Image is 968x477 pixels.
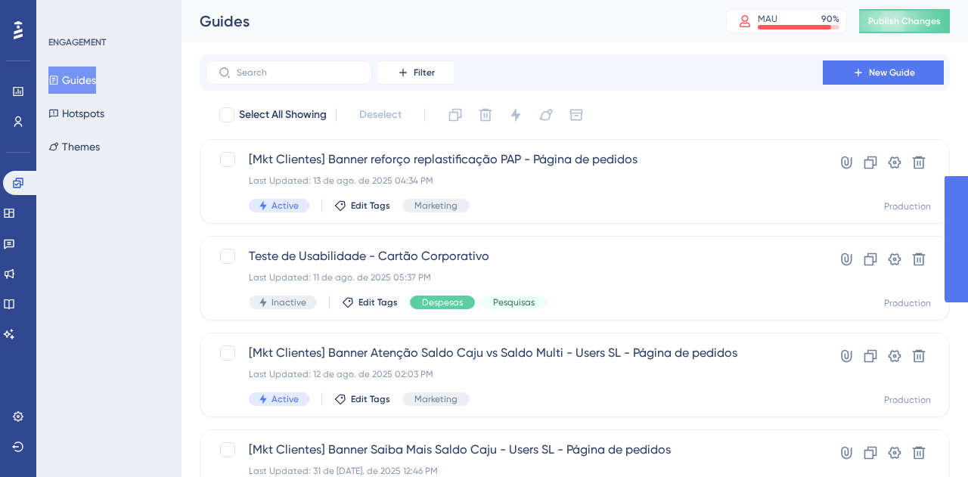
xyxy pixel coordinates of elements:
div: Production [884,297,931,309]
div: Last Updated: 11 de ago. de 2025 05:37 PM [249,271,780,283]
button: Edit Tags [334,200,390,212]
button: New Guide [823,60,944,85]
button: Deselect [346,101,415,129]
span: Inactive [271,296,306,308]
span: Deselect [359,106,402,124]
button: Edit Tags [342,296,398,308]
span: Marketing [414,200,458,212]
button: Hotspots [48,100,104,127]
div: Guides [200,11,688,32]
span: Pesquisas [493,296,535,308]
span: [Mkt Clientes] Banner Saiba Mais Saldo Caju - Users SL - Página de pedidos [249,441,780,459]
span: Edit Tags [351,200,390,212]
span: [Mkt Clientes] Banner Atenção Saldo Caju vs Saldo Multi - Users SL - Página de pedidos [249,344,780,362]
span: Select All Showing [239,106,327,124]
div: Production [884,394,931,406]
span: Active [271,200,299,212]
span: Edit Tags [358,296,398,308]
div: Production [884,200,931,212]
span: Active [271,393,299,405]
iframe: UserGuiding AI Assistant Launcher [904,417,950,463]
span: Publish Changes [868,15,941,27]
button: Edit Tags [334,393,390,405]
button: Themes [48,133,100,160]
span: Filter [414,67,435,79]
div: MAU [758,13,777,25]
div: Last Updated: 13 de ago. de 2025 04:34 PM [249,175,780,187]
div: 90 % [821,13,839,25]
span: Despesas [422,296,463,308]
span: Teste de Usabilidade - Cartão Corporativo [249,247,780,265]
span: [Mkt Clientes] Banner reforço replastificação PAP - Página de pedidos [249,150,780,169]
div: Last Updated: 31 de [DATE]. de 2025 12:46 PM [249,465,780,477]
button: Guides [48,67,96,94]
button: Filter [378,60,454,85]
button: Publish Changes [859,9,950,33]
div: ENGAGEMENT [48,36,106,48]
input: Search [237,67,359,78]
span: New Guide [869,67,915,79]
span: Edit Tags [351,393,390,405]
div: Last Updated: 12 de ago. de 2025 02:03 PM [249,368,780,380]
span: Marketing [414,393,458,405]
